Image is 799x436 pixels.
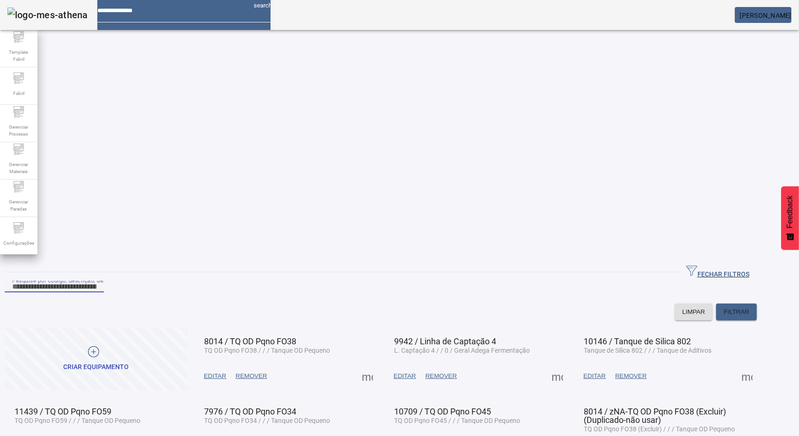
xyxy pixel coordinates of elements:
button: Feedback - Mostrar pesquisa [781,186,799,250]
span: 7976 / TQ OD Pqno FO34 [205,407,297,416]
button: EDITAR [579,368,611,385]
button: Mais [359,368,376,385]
span: Tanque de Silica 802 / / / Tanque de Aditivos [584,347,712,354]
span: 11439 / TQ OD Pqno FO59 [15,407,111,416]
span: [PERSON_NAME] [740,12,792,19]
span: FILTRAR [724,307,749,317]
span: Gerenciar Materiais [5,158,33,178]
span: Gerenciar Processo [5,121,33,140]
button: FECHAR FILTROS [679,264,757,281]
button: LIMPAR [675,304,713,320]
mat-label: Pesquise por código, descrição, descrição abreviada, capacidade ou ano de fabricação [12,277,241,283]
span: EDITAR [394,371,416,381]
span: Fabril [10,87,27,100]
button: CRIAR EQUIPAMENTO [5,327,188,391]
span: Configurações [0,237,37,249]
span: EDITAR [584,371,606,381]
img: logo-mes-athena [7,7,88,22]
button: REMOVER [421,368,462,385]
span: 10709 / TQ OD Pqno FO45 [394,407,491,416]
button: Mais [549,368,566,385]
span: REMOVER [235,371,267,381]
span: TQ OD Pqno FO38 / / / Tanque OD Pequeno [205,347,330,354]
span: Gerenciar Paradas [5,196,33,215]
span: 9942 / Linha de Captação 4 [394,336,496,346]
span: REMOVER [425,371,457,381]
button: Mais [739,368,755,385]
span: TQ OD Pqno FO45 / / / Tanque OD Pequeno [394,417,520,424]
span: FECHAR FILTROS [686,265,749,279]
span: 8014 / TQ OD Pqno FO38 [205,336,297,346]
span: Feedback [786,196,794,228]
button: FILTRAR [716,304,757,320]
span: TQ OD Pqno FO59 / / / Tanque OD Pequeno [15,417,140,424]
span: LIMPAR [682,307,705,317]
span: L. Captação 4 / / 0 / Geral Adega Fermentação [394,347,530,354]
span: Template Fabril [5,46,33,65]
button: EDITAR [199,368,231,385]
button: REMOVER [610,368,651,385]
span: EDITAR [204,371,227,381]
span: 8014 / zNA-TQ OD Pqno FO38 (Excluir) (Duplicado-não usar) [584,407,726,425]
span: 10146 / Tanque de Silica 802 [584,336,691,346]
button: EDITAR [389,368,421,385]
span: REMOVER [615,371,646,381]
span: TQ OD Pqno FO34 / / / Tanque OD Pequeno [205,417,330,424]
button: REMOVER [231,368,271,385]
div: CRIAR EQUIPAMENTO [63,363,129,372]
